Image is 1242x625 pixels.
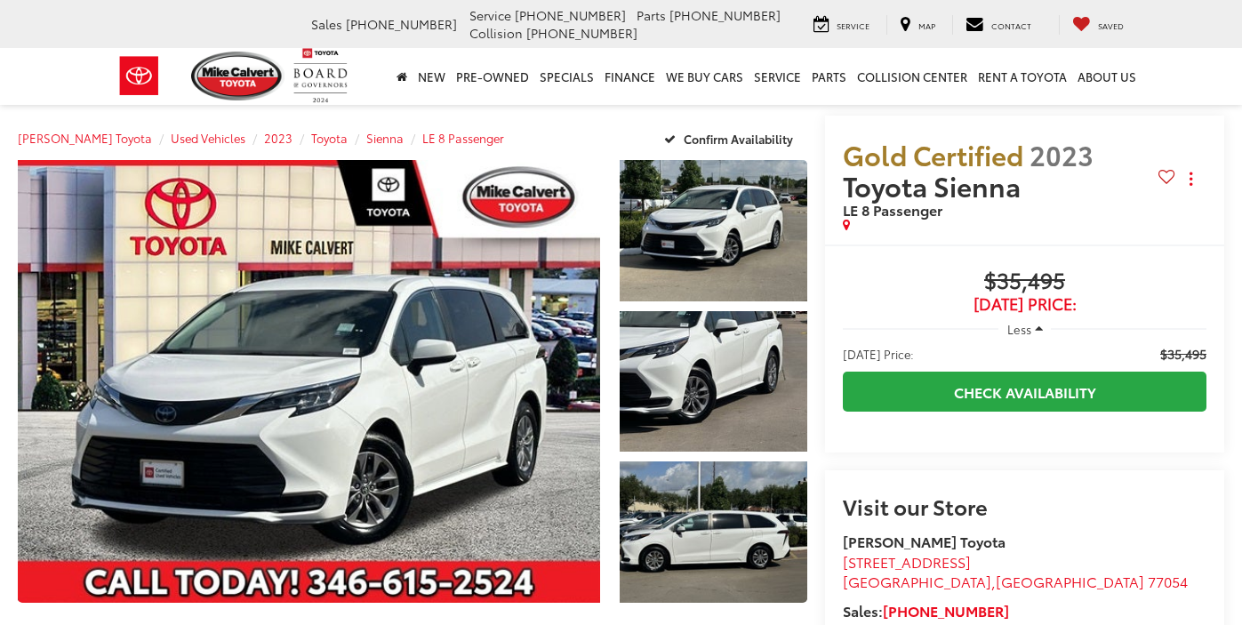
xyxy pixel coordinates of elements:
span: Sales [311,15,342,33]
a: WE BUY CARS [661,48,749,105]
a: Service [800,15,883,35]
span: 2023 [1030,135,1094,173]
img: Mike Calvert Toyota [191,52,285,100]
h2: Visit our Store [843,494,1206,517]
span: Toyota Sienna [843,166,1027,204]
span: [STREET_ADDRESS] [843,551,971,572]
span: [PHONE_NUMBER] [515,6,626,24]
a: Parts [806,48,852,105]
a: Finance [599,48,661,105]
span: [PHONE_NUMBER] [669,6,781,24]
span: Less [1007,321,1031,337]
a: Toyota [311,130,348,146]
span: Service [837,20,869,31]
a: [STREET_ADDRESS] [GEOGRAPHIC_DATA],[GEOGRAPHIC_DATA] 77054 [843,551,1188,592]
span: Collision [469,24,523,42]
button: Actions [1175,164,1206,195]
a: Sienna [366,130,404,146]
span: Confirm Availability [684,131,793,147]
span: LE 8 Passenger [843,199,942,220]
a: Expand Photo 1 [620,160,807,301]
img: 2023 Toyota Sienna LE 8 Passenger [617,460,809,604]
img: 2023 Toyota Sienna LE 8 Passenger [617,309,809,453]
span: [PHONE_NUMBER] [346,15,457,33]
a: Expand Photo 0 [18,160,600,603]
a: LE 8 Passenger [422,130,504,146]
span: Contact [991,20,1031,31]
span: 77054 [1148,571,1188,591]
a: Home [391,48,413,105]
span: [PHONE_NUMBER] [526,24,637,42]
img: 2023 Toyota Sienna LE 8 Passenger [12,158,605,604]
a: [PERSON_NAME] Toyota [18,130,152,146]
a: Rent a Toyota [973,48,1072,105]
span: $35,495 [1160,345,1206,363]
img: 2023 Toyota Sienna LE 8 Passenger [617,158,809,302]
span: [GEOGRAPHIC_DATA] [843,571,991,591]
a: Pre-Owned [451,48,534,105]
a: Map [886,15,949,35]
span: Parts [637,6,666,24]
span: [GEOGRAPHIC_DATA] [996,571,1144,591]
strong: Sales: [843,600,1009,621]
a: Expand Photo 2 [620,311,807,453]
a: [PHONE_NUMBER] [883,600,1009,621]
a: Collision Center [852,48,973,105]
span: Saved [1098,20,1124,31]
a: Service [749,48,806,105]
a: Contact [952,15,1045,35]
span: [DATE] Price: [843,295,1206,313]
a: Specials [534,48,599,105]
button: Confirm Availability [654,123,808,154]
span: Map [918,20,935,31]
span: dropdown dots [1190,172,1192,186]
strong: [PERSON_NAME] Toyota [843,531,1006,551]
a: Expand Photo 3 [620,461,807,603]
a: About Us [1072,48,1142,105]
span: Service [469,6,511,24]
button: Less [998,313,1052,345]
img: Toyota [106,47,172,105]
a: Check Availability [843,372,1206,412]
span: [DATE] Price: [843,345,914,363]
a: New [413,48,451,105]
span: , [843,571,1188,591]
a: My Saved Vehicles [1059,15,1137,35]
a: Used Vehicles [171,130,245,146]
span: $35,495 [843,268,1206,295]
span: Gold Certified [843,135,1023,173]
a: 2023 [264,130,292,146]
